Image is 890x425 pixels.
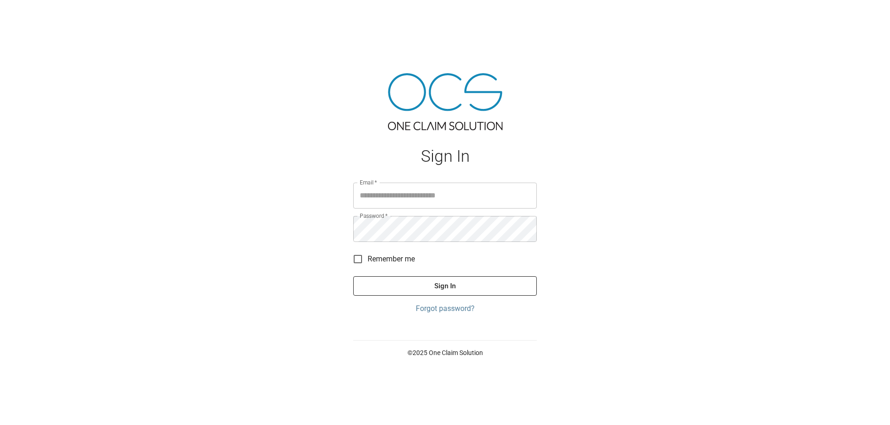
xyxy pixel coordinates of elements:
[353,147,537,166] h1: Sign In
[11,6,48,24] img: ocs-logo-white-transparent.png
[353,303,537,314] a: Forgot password?
[353,276,537,296] button: Sign In
[360,212,388,220] label: Password
[353,348,537,357] p: © 2025 One Claim Solution
[368,254,415,265] span: Remember me
[360,178,377,186] label: Email
[388,73,502,130] img: ocs-logo-tra.png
